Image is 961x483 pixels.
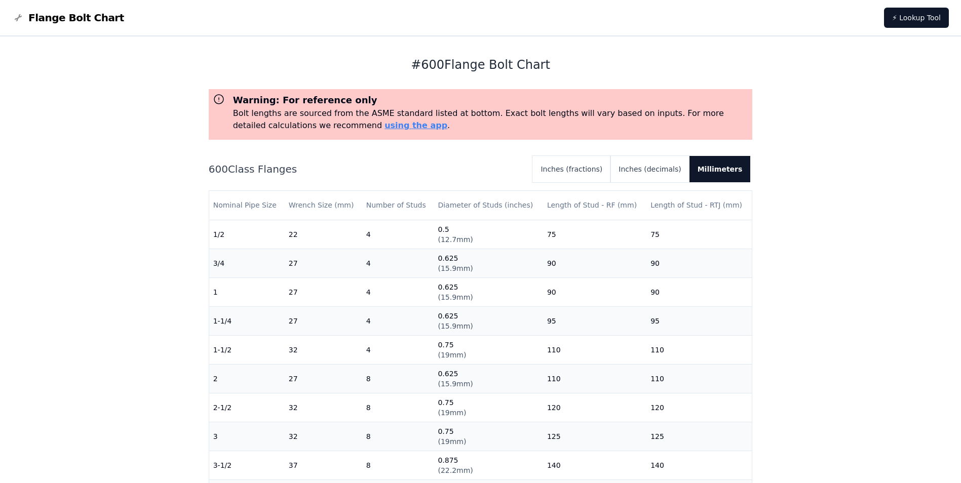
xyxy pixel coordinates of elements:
span: ( 22.2mm ) [438,466,473,474]
h3: Warning: For reference only [233,93,749,107]
td: 110 [543,364,646,393]
span: ( 19mm ) [438,409,466,417]
td: 90 [543,277,646,306]
a: using the app [385,120,447,130]
th: Number of Studs [362,191,434,220]
td: 75 [646,220,752,249]
td: 140 [646,451,752,479]
td: 0.875 [434,451,543,479]
td: 4 [362,277,434,306]
button: Millimeters [689,156,751,182]
td: 120 [646,393,752,422]
span: ( 15.9mm ) [438,264,473,272]
h1: # 600 Flange Bolt Chart [209,57,753,73]
td: 0.75 [434,393,543,422]
td: 3 [209,422,285,451]
span: ( 15.9mm ) [438,380,473,388]
td: 32 [285,335,362,364]
td: 2 [209,364,285,393]
td: 1 [209,277,285,306]
span: ( 12.7mm ) [438,235,473,244]
td: 0.625 [434,364,543,393]
td: 32 [285,393,362,422]
td: 120 [543,393,646,422]
td: 4 [362,220,434,249]
td: 140 [543,451,646,479]
td: 8 [362,364,434,393]
th: Diameter of Studs (inches) [434,191,543,220]
td: 90 [646,249,752,277]
td: 90 [646,277,752,306]
th: Length of Stud - RF (mm) [543,191,646,220]
td: 3-1/2 [209,451,285,479]
td: 1-1/4 [209,306,285,335]
td: 75 [543,220,646,249]
h2: 600 Class Flanges [209,162,525,176]
td: 22 [285,220,362,249]
td: 27 [285,277,362,306]
td: 27 [285,306,362,335]
td: 0.625 [434,306,543,335]
span: Flange Bolt Chart [28,11,124,25]
td: 4 [362,335,434,364]
td: 27 [285,249,362,277]
th: Length of Stud - RTJ (mm) [646,191,752,220]
img: Flange Bolt Chart Logo [12,12,24,24]
td: 0.5 [434,220,543,249]
td: 110 [543,335,646,364]
td: 37 [285,451,362,479]
span: ( 15.9mm ) [438,322,473,330]
td: 125 [646,422,752,451]
td: 1-1/2 [209,335,285,364]
td: 1/2 [209,220,285,249]
p: Bolt lengths are sourced from the ASME standard listed at bottom. Exact bolt lengths will vary ba... [233,107,749,132]
button: Inches (fractions) [532,156,610,182]
button: Inches (decimals) [610,156,689,182]
td: 0.625 [434,277,543,306]
td: 0.625 [434,249,543,277]
a: ⚡ Lookup Tool [884,8,949,28]
td: 0.75 [434,422,543,451]
th: Wrench Size (mm) [285,191,362,220]
td: 8 [362,451,434,479]
td: 27 [285,364,362,393]
a: Flange Bolt Chart LogoFlange Bolt Chart [12,11,124,25]
td: 95 [646,306,752,335]
td: 2-1/2 [209,393,285,422]
td: 4 [362,306,434,335]
td: 110 [646,364,752,393]
td: 90 [543,249,646,277]
td: 8 [362,422,434,451]
td: 125 [543,422,646,451]
td: 32 [285,422,362,451]
span: ( 15.9mm ) [438,293,473,301]
td: 8 [362,393,434,422]
td: 0.75 [434,335,543,364]
td: 3/4 [209,249,285,277]
span: ( 19mm ) [438,437,466,446]
td: 4 [362,249,434,277]
td: 110 [646,335,752,364]
td: 95 [543,306,646,335]
span: ( 19mm ) [438,351,466,359]
th: Nominal Pipe Size [209,191,285,220]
